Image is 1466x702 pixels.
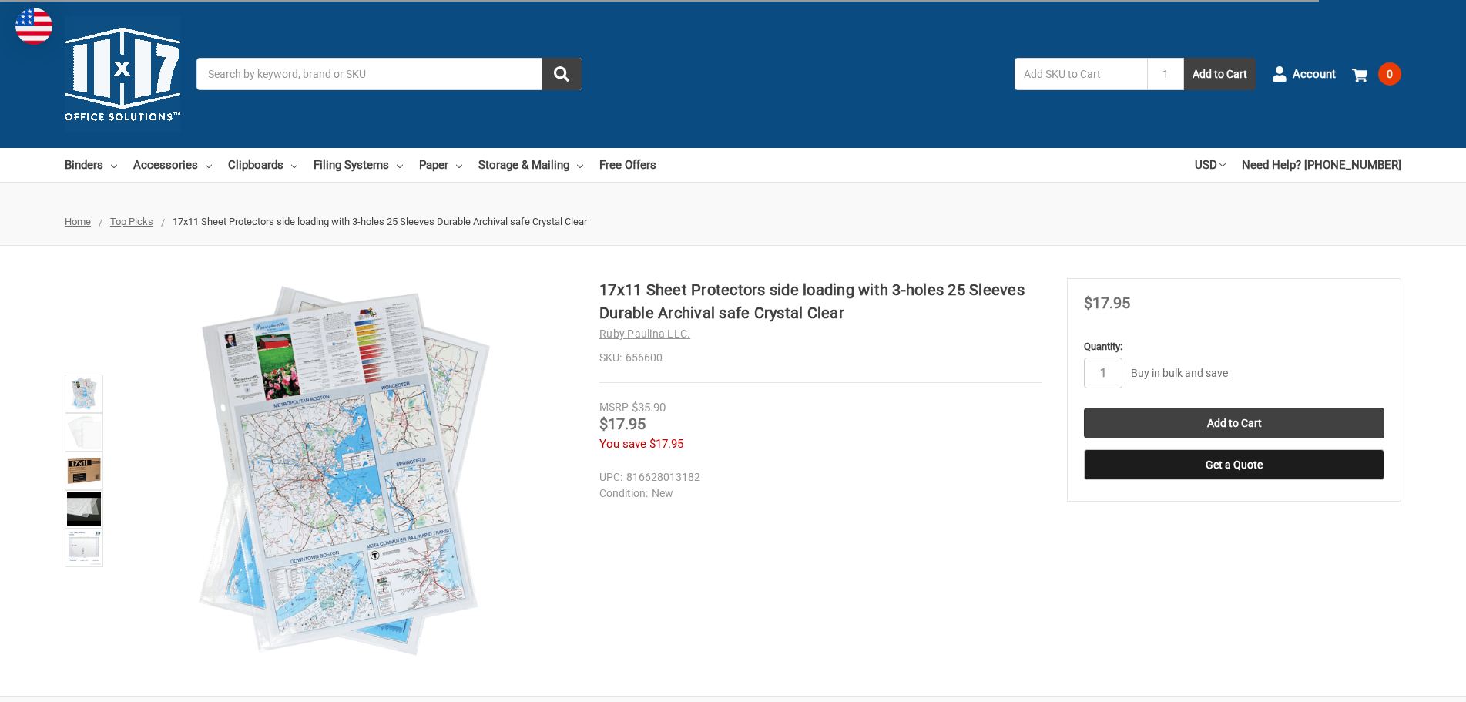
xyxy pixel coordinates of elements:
a: Account [1272,54,1336,94]
img: 17x11 Sheet Protectors side loading with 3-holes 25 Sleeves Durable Archival safe Crystal Clear [67,492,101,526]
span: $17.95 [599,415,646,433]
a: Filing Systems [314,148,403,182]
a: 0 [1352,54,1401,94]
a: USD [1195,148,1226,182]
dd: 816628013182 [599,469,1035,485]
button: Get a Quote [1084,449,1384,480]
a: Storage & Mailing [478,148,583,182]
dt: UPC: [599,469,622,485]
a: Need Help? [PHONE_NUMBER] [1242,148,1401,182]
input: Add to Cart [1084,408,1384,438]
img: Ruby Paulina 17x11 Sheet Protectors side loading with 3-holes 25 Sleeves Durable Archival safe Cr... [67,377,101,411]
img: 11x17.com [65,16,180,132]
label: Quantity: [1084,339,1384,354]
span: You save [599,437,646,451]
a: Paper [419,148,462,182]
img: Ruby Paulina 17x11 Sheet Protectors side loading with 3-holes 25 Sleeves Durable Archival safe Cr... [152,278,537,663]
img: 17x11 Sheet Protectors side loading with 3-holes 25 Sleeves Durable Archival safe Crystal Clear [67,531,101,565]
span: 0 [1378,62,1401,86]
button: Add to Cart [1184,58,1256,90]
dd: 656600 [599,350,1042,366]
a: Binders [65,148,117,182]
a: Ruby Paulina LLC. [599,327,690,340]
a: Free Offers [599,148,656,182]
img: 17x11 Sheet Protectors side loading with 3-holes 25 Sleeves Durable Archival safe Crystal Clear [67,415,101,449]
a: Buy in bulk and save [1131,367,1228,379]
h1: 17x11 Sheet Protectors side loading with 3-holes 25 Sleeves Durable Archival safe Crystal Clear [599,278,1042,324]
a: Home [65,216,91,227]
span: $17.95 [649,437,683,451]
a: Accessories [133,148,212,182]
span: 17x11 Sheet Protectors side loading with 3-holes 25 Sleeves Durable Archival safe Crystal Clear [173,216,587,227]
input: Add SKU to Cart [1015,58,1147,90]
div: MSRP [599,399,629,415]
input: Search by keyword, brand or SKU [196,58,582,90]
dt: Condition: [599,485,648,502]
span: $35.90 [632,401,666,415]
span: Account [1293,65,1336,83]
dd: New [599,485,1035,502]
span: $17.95 [1084,294,1130,312]
dt: SKU: [599,350,622,366]
a: Top Picks [110,216,153,227]
img: duty and tax information for United States [15,8,52,45]
a: Clipboards [228,148,297,182]
img: 17x11 Sheet Protector Poly with holes on 11" side 656600 [67,454,101,488]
